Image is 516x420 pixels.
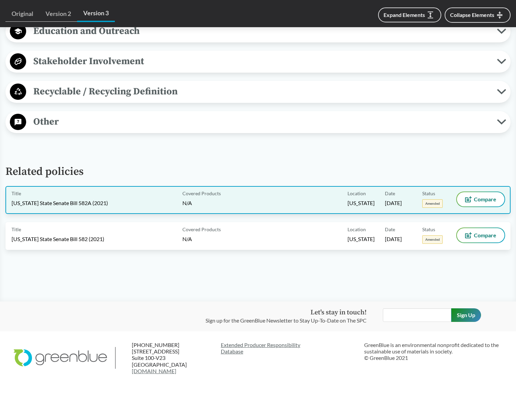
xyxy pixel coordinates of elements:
span: Title [12,226,21,233]
span: Other [26,114,497,129]
button: Compare [457,228,504,242]
span: Compare [474,197,496,202]
span: Covered Products [182,190,221,197]
span: Compare [474,233,496,238]
span: Education and Outreach [26,23,497,39]
span: [US_STATE] [348,235,375,243]
button: Education and Outreach [8,23,508,40]
button: Expand Elements [378,7,441,22]
span: [DATE] [385,199,402,207]
span: Title [12,190,21,197]
a: Version 3 [77,5,115,22]
a: Extended Producer ResponsibilityDatabase [221,342,359,354]
span: Amended [422,199,443,208]
input: Sign Up [451,308,481,322]
h2: Related policies [5,149,511,178]
p: [PHONE_NUMBER] [STREET_ADDRESS] Suite 100-V23 [GEOGRAPHIC_DATA] [132,342,214,374]
span: Status [422,190,435,197]
span: Location [348,190,366,197]
span: Recyclable / Recycling Definition [26,84,497,99]
a: Version 2 [39,6,77,22]
span: Covered Products [182,226,221,233]
button: Compare [457,192,504,206]
span: [US_STATE] State Senate Bill 582 (2021) [12,235,104,243]
a: [DOMAIN_NAME] [132,368,176,374]
button: Other [8,113,508,131]
span: [US_STATE] State Senate Bill 582A (2021) [12,199,108,207]
button: Collapse Elements [445,7,511,23]
p: GreenBlue is an environmental nonprofit dedicated to the sustainable use of materials in society.... [364,342,502,361]
button: Stakeholder Involvement [8,53,508,70]
span: [US_STATE] [348,199,375,207]
button: Recyclable / Recycling Definition [8,83,508,101]
strong: Let's stay in touch! [310,308,367,317]
a: Original [5,6,39,22]
span: N/A [182,236,192,242]
p: Sign up for the GreenBlue Newsletter to Stay Up-To-Date on The SPC [206,316,367,325]
span: Stakeholder Involvement [26,54,497,69]
span: Amended [422,235,443,244]
span: N/A [182,200,192,206]
span: Date [385,190,395,197]
span: Location [348,226,366,233]
span: [DATE] [385,235,402,243]
span: Date [385,226,395,233]
span: Status [422,226,435,233]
